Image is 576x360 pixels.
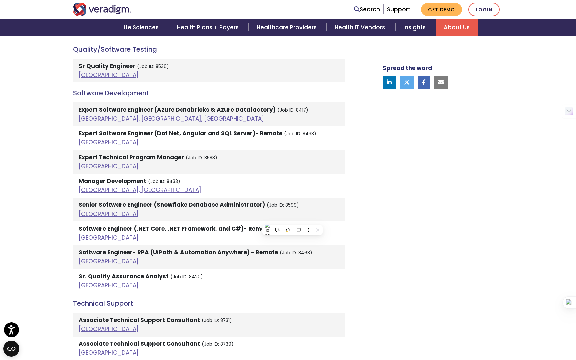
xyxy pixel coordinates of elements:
[79,115,264,123] a: [GEOGRAPHIC_DATA], [GEOGRAPHIC_DATA], [GEOGRAPHIC_DATA]
[186,155,217,161] small: (Job ID: 8583)
[383,64,432,72] strong: Spread the word
[148,178,180,185] small: (Job ID: 8433)
[79,340,200,348] strong: Associate Technical Support Consultant
[79,186,201,194] a: [GEOGRAPHIC_DATA], [GEOGRAPHIC_DATA]
[79,201,265,209] strong: Senior Software Engineer (Snowflake Database Administrator)
[79,62,135,70] strong: Sr Quality Engineer
[421,3,462,16] a: Get Demo
[354,5,380,14] a: Search
[79,177,146,185] strong: Manager Development
[79,234,139,242] a: [GEOGRAPHIC_DATA]
[202,317,232,324] small: (Job ID: 8731)
[327,19,395,36] a: Health IT Vendors
[79,257,139,265] a: [GEOGRAPHIC_DATA]
[170,274,203,280] small: (Job ID: 8420)
[79,71,139,79] a: [GEOGRAPHIC_DATA]
[73,299,345,307] h4: Technical Support
[79,153,184,161] strong: Expert Technical Program Manager
[79,225,271,233] strong: Software Engineer (.NET Core, .NET Framework, and C#)- Remote
[79,349,139,357] a: [GEOGRAPHIC_DATA]
[79,138,139,146] a: [GEOGRAPHIC_DATA]
[277,107,308,113] small: (Job ID: 8417)
[79,129,282,137] strong: Expert Software Engineer (Dot Net, Angular and SQL Server)- Remote
[137,63,169,70] small: (Job ID: 8536)
[280,250,312,256] small: (Job ID: 8468)
[79,210,139,218] a: [GEOGRAPHIC_DATA]
[79,281,139,289] a: [GEOGRAPHIC_DATA]
[79,272,169,280] strong: Sr. Quality Assurance Analyst
[73,89,345,97] h4: Software Development
[249,19,327,36] a: Healthcare Providers
[267,202,299,208] small: (Job ID: 8599)
[202,341,234,347] small: (Job ID: 8739)
[468,3,500,16] a: Login
[395,19,436,36] a: Insights
[73,45,345,53] h4: Quality/Software Testing
[73,3,131,16] img: Veradigm logo
[79,316,200,324] strong: Associate Technical Support Consultant
[79,162,139,170] a: [GEOGRAPHIC_DATA]
[169,19,249,36] a: Health Plans + Payers
[387,5,410,13] a: Support
[79,325,139,333] a: [GEOGRAPHIC_DATA]
[79,106,276,114] strong: Expert Software Engineer (Azure Databricks & Azure Datafactory)
[3,341,19,357] button: Open CMP widget
[113,19,169,36] a: Life Sciences
[284,131,316,137] small: (Job ID: 8438)
[79,248,278,256] strong: Software Engineer- RPA (UiPath & Automation Anywhere) - Remote
[436,19,478,36] a: About Us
